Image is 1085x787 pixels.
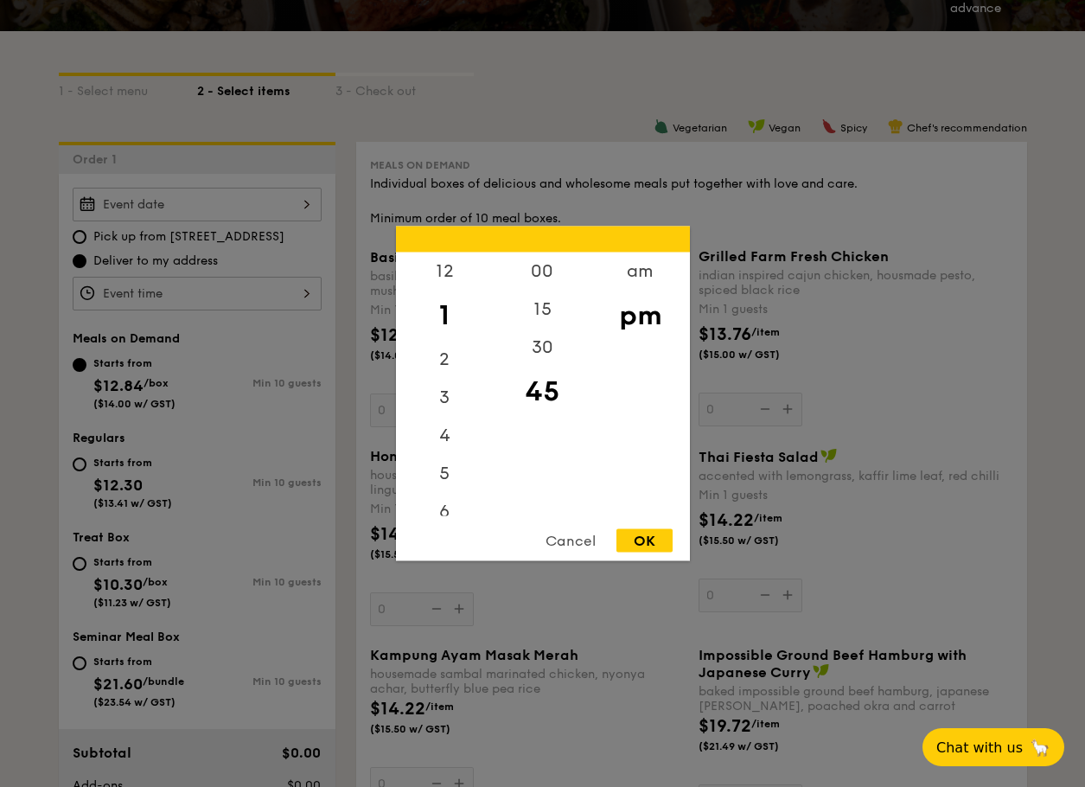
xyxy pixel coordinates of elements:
div: Cancel [528,529,613,553]
div: 2 [396,341,494,379]
div: 5 [396,455,494,493]
div: 15 [494,291,591,329]
div: 6 [396,493,494,531]
div: am [591,253,689,291]
span: Chat with us [936,739,1023,756]
div: 3 [396,379,494,417]
div: 4 [396,417,494,455]
div: 30 [494,329,591,367]
div: 00 [494,253,591,291]
div: 45 [494,367,591,417]
div: OK [616,529,673,553]
div: 12 [396,253,494,291]
div: pm [591,291,689,341]
span: 🦙 [1030,738,1050,758]
button: Chat with us🦙 [922,728,1064,766]
div: 1 [396,291,494,341]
